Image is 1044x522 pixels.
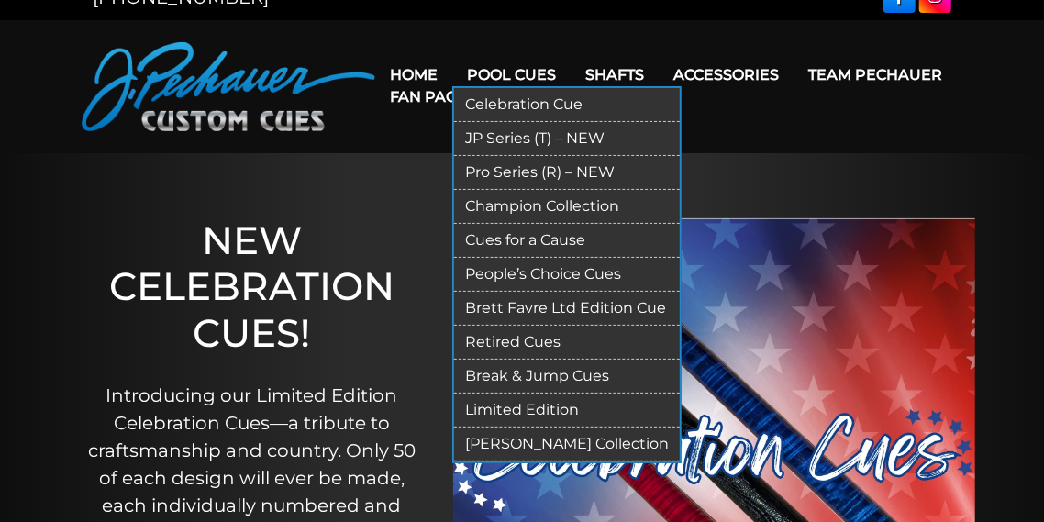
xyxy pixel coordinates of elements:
[82,42,375,131] img: Pechauer Custom Cues
[454,156,680,190] a: Pro Series (R) – NEW
[375,51,452,98] a: Home
[454,360,680,394] a: Break & Jump Cues
[454,292,680,326] a: Brett Favre Ltd Edition Cue
[794,51,957,98] a: Team Pechauer
[454,88,680,122] a: Celebration Cue
[454,224,680,258] a: Cues for a Cause
[482,73,600,120] a: Warranty
[600,73,670,120] a: Cart
[571,51,659,98] a: Shafts
[454,428,680,461] a: [PERSON_NAME] Collection
[87,217,416,356] h1: NEW CELEBRATION CUES!
[452,51,571,98] a: Pool Cues
[454,122,680,156] a: JP Series (T) – NEW
[659,51,794,98] a: Accessories
[454,394,680,428] a: Limited Edition
[454,190,680,224] a: Champion Collection
[454,326,680,360] a: Retired Cues
[375,73,482,120] a: Fan Page
[454,258,680,292] a: People’s Choice Cues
